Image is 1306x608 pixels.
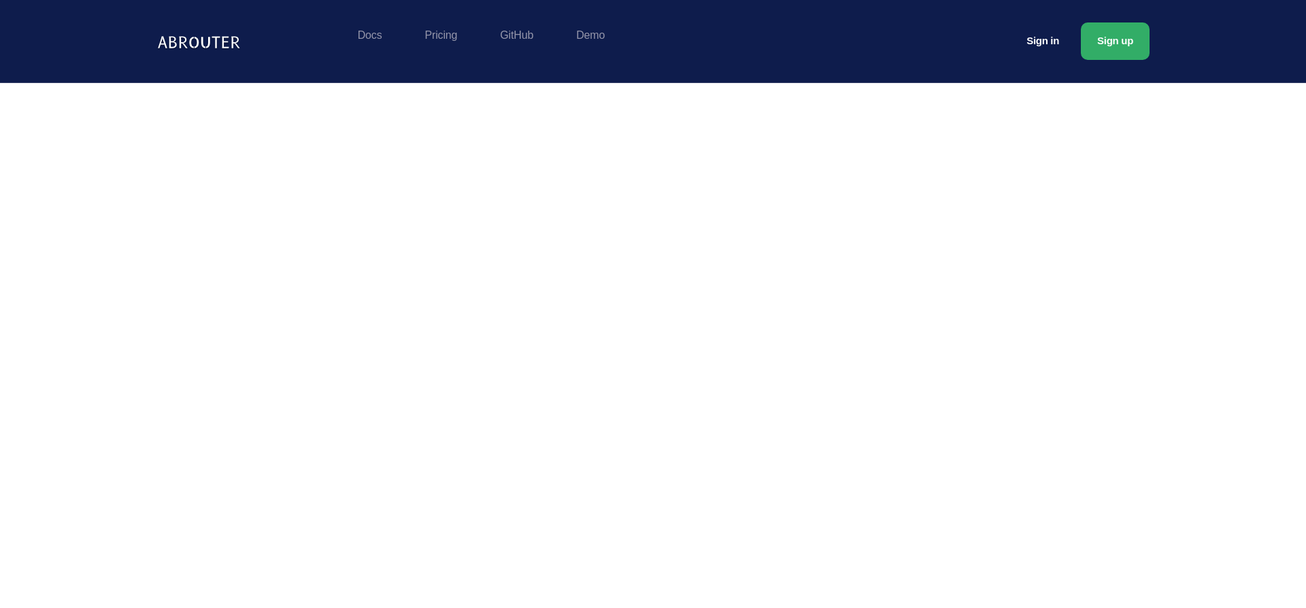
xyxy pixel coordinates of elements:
[1010,26,1075,57] a: Sign in
[493,22,540,48] a: GitHub
[418,22,465,48] a: Pricing
[351,22,389,48] a: Docs
[569,22,612,48] a: Demo
[156,27,245,54] img: Logo
[1081,22,1150,60] a: Sign up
